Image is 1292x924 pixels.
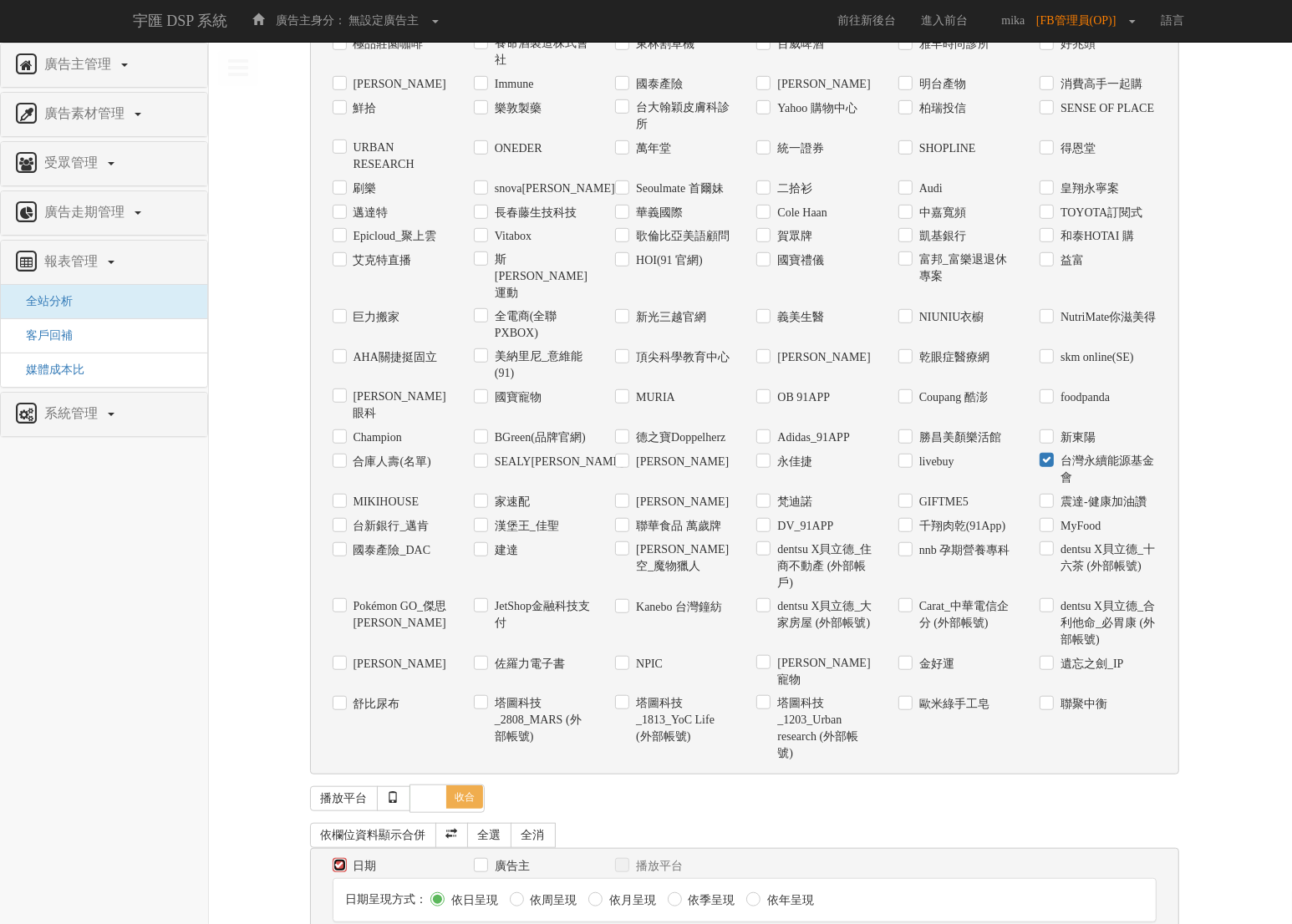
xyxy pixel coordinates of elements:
label: URBAN RESEARCH [349,140,449,173]
a: 全站分析 [13,295,73,307]
label: 家速配 [491,494,530,510]
label: 萬年堂 [632,140,671,157]
label: livebuy [915,454,954,470]
label: 益富 [1056,252,1084,269]
label: 乾眼症醫療網 [915,349,989,366]
a: 廣告主管理 [13,52,195,79]
label: 塔圖科技_1813_YoC Life (外部帳號) [632,695,731,745]
label: 二拾衫 [773,180,812,197]
label: HOI(91 官網) [632,252,703,269]
label: 邁達特 [349,205,389,221]
label: AHA關捷挺固立 [349,349,437,366]
label: 好兆頭 [1056,36,1096,53]
label: [PERSON_NAME] [349,76,446,93]
label: 佐羅力電子書 [491,656,565,673]
label: GIFTME5 [915,494,969,510]
label: [PERSON_NAME] [632,454,729,470]
label: 樂敦製藥 [491,100,542,117]
label: Pokémon GO_傑思[PERSON_NAME] [349,598,449,632]
label: 東林割草機 [632,36,694,53]
label: MIKIHOUSE [349,494,420,510]
label: NPIC [632,656,663,673]
label: NutriMate你滋美得 [1056,309,1156,326]
label: 刷樂 [349,180,377,197]
label: 統一證券 [773,140,824,157]
label: 得恩堂 [1056,140,1096,157]
label: 長春藤生技科技 [491,205,577,221]
label: 舒比尿布 [349,696,400,713]
label: SEALY[PERSON_NAME] [491,454,590,470]
label: dentsu X貝立德_大家房屋 (外部帳號) [773,598,872,632]
a: 全選 [467,823,512,848]
label: 國泰產險 [632,76,683,93]
label: [PERSON_NAME]寵物 [773,655,872,688]
label: 塔圖科技_1203_Urban research (外部帳號) [773,695,872,762]
label: 廣告主 [491,858,530,875]
label: [PERSON_NAME]眼科 [349,388,449,422]
label: 斯[PERSON_NAME]運動 [491,251,590,302]
label: foodpanda [1056,389,1110,406]
label: 建達 [491,542,518,559]
label: 勝昌美顏樂活館 [915,429,1001,446]
label: 依年呈現 [763,892,814,909]
label: TOYOTA訂閱式 [1056,205,1142,221]
label: 歐米綠手工皂 [915,696,989,713]
label: 震達-健康加油讚 [1056,494,1147,510]
label: SHOPLINE [915,140,976,157]
label: 富邦_富樂退退休專案 [915,251,1015,285]
label: MURIA [632,389,675,406]
a: 廣告素材管理 [13,101,195,128]
label: 依月呈現 [605,892,656,909]
label: 台灣永續能源基金會 [1056,453,1156,486]
label: 千翔肉乾(91App) [915,518,1005,535]
label: 德之寶Doppelherz [632,429,725,446]
label: 美納里尼_意維能(91) [491,348,590,382]
label: dentsu X貝立德_合利他命_必胃康 (外部帳號) [1056,598,1156,648]
label: Seoulmate 首爾妹 [632,180,724,197]
label: nnb 孕期營養專科 [915,542,1010,559]
label: ONEDER [491,140,542,157]
label: [PERSON_NAME] [632,494,729,510]
label: MyFood [1056,518,1101,535]
label: Vitabox [491,228,532,245]
a: 系統管理 [13,401,195,428]
label: 合庫人壽(名單) [349,454,431,470]
label: 塔圖科技_2808_MARS (外部帳號) [491,695,590,745]
label: 依季呈現 [684,892,735,909]
label: [PERSON_NAME] [773,349,870,366]
label: BGreen(品牌官網) [491,429,586,446]
label: [PERSON_NAME]空_魔物獵人 [632,541,731,575]
label: 賀眾牌 [773,228,812,245]
label: 國泰產險_DAC [349,542,431,559]
span: 無設定廣告主 [348,14,419,27]
label: 明台產物 [915,76,966,93]
label: [PERSON_NAME] [349,656,446,673]
label: Immune [491,76,534,93]
span: 廣告主管理 [40,57,120,71]
label: 金好運 [915,656,954,673]
label: dentsu X貝立德_十六茶 (外部帳號) [1056,541,1156,575]
label: Epicloud_聚上雲 [349,228,437,245]
label: 聯聚中衡 [1056,696,1107,713]
span: [FB管理員(OP)] [1036,14,1125,27]
label: 全電商(全聯PXBOX) [491,308,590,342]
label: 華義國際 [632,205,683,221]
label: Audi [915,180,943,197]
label: snova[PERSON_NAME] [491,180,590,197]
label: JetShop金融科技支付 [491,598,590,632]
label: skm online(SE) [1056,349,1134,366]
label: 依日呈現 [447,892,498,909]
span: 系統管理 [40,406,106,420]
span: 廣告走期管理 [40,205,133,219]
span: 報表管理 [40,254,106,268]
span: 廣告主身分： [276,14,346,27]
label: SENSE ОF PLACE [1056,100,1154,117]
a: 報表管理 [13,249,195,276]
a: 媒體成本比 [13,363,84,376]
label: NIUNIU衣櫥 [915,309,984,326]
label: 雅丰時尚診所 [915,36,989,53]
span: 受眾管理 [40,155,106,170]
a: 客戶回補 [13,329,73,342]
